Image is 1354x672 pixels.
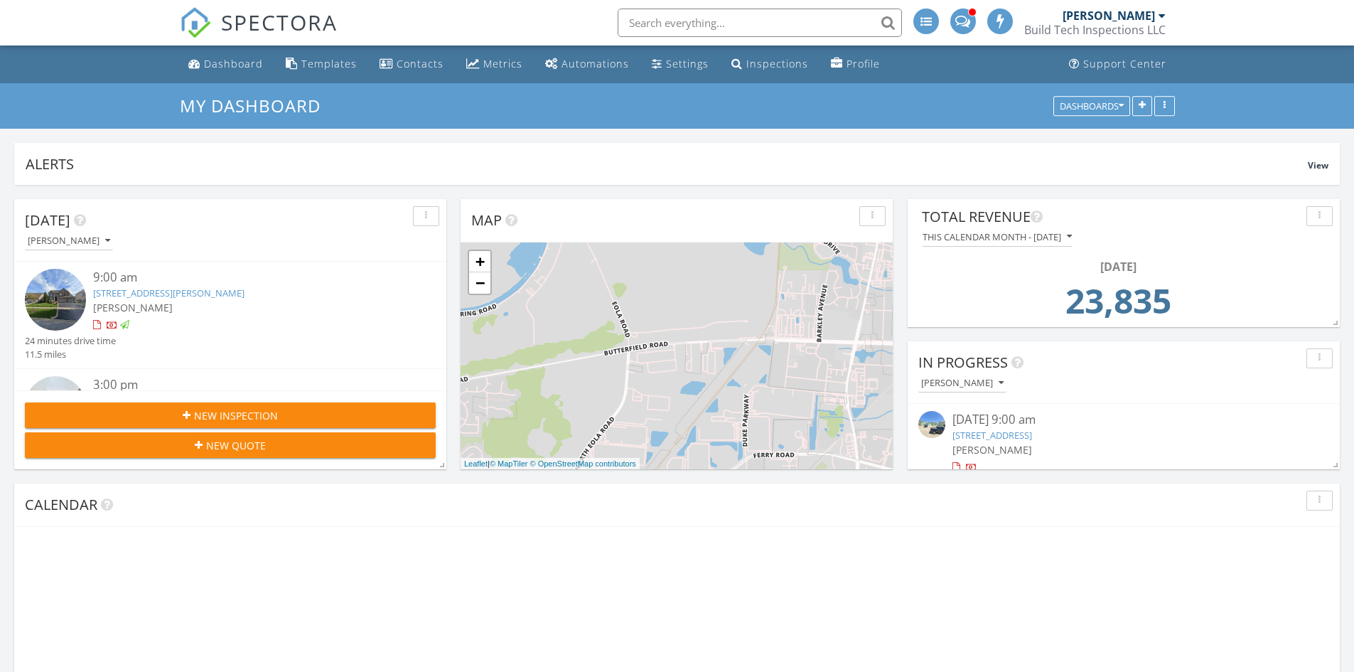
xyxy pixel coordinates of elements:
[746,57,808,70] div: Inspections
[952,443,1032,457] span: [PERSON_NAME]
[483,57,522,70] div: Metrics
[180,94,333,117] a: My Dashboard
[93,301,173,314] span: [PERSON_NAME]
[562,57,629,70] div: Automations
[469,272,490,294] a: Zoom out
[1053,96,1130,116] button: Dashboards
[194,408,278,423] span: New Inspection
[93,269,402,287] div: 9:00 am
[952,429,1032,442] a: [STREET_ADDRESS]
[646,51,714,78] a: Settings
[374,51,449,78] a: Contacts
[25,334,116,348] div: 24 minutes drive time
[666,57,709,70] div: Settings
[25,495,97,514] span: Calendar
[1063,51,1172,78] a: Support Center
[922,206,1301,228] div: Total Revenue
[1083,57,1166,70] div: Support Center
[530,459,636,468] a: © OpenStreetMap contributors
[464,459,488,468] a: Leaflet
[180,19,338,49] a: SPECTORA
[25,269,436,361] a: 9:00 am [STREET_ADDRESS][PERSON_NAME] [PERSON_NAME] 24 minutes drive time 11.5 miles
[301,57,357,70] div: Templates
[25,269,86,330] img: streetview
[25,376,436,469] a: 3:00 pm [STREET_ADDRESS] [PERSON_NAME] 22 minutes drive time 11.0 miles
[918,374,1006,393] button: [PERSON_NAME]
[952,411,1295,429] div: [DATE] 9:00 am
[1308,159,1328,171] span: View
[923,232,1072,242] div: This calendar month - [DATE]
[539,51,635,78] a: Automations (Advanced)
[926,258,1310,275] div: [DATE]
[918,353,1008,372] span: In Progress
[461,51,528,78] a: Metrics
[25,210,70,230] span: [DATE]
[183,51,269,78] a: Dashboard
[918,411,1329,474] a: [DATE] 9:00 am [STREET_ADDRESS] [PERSON_NAME]
[280,51,362,78] a: Templates
[28,236,110,246] div: [PERSON_NAME]
[618,9,902,37] input: Search everything...
[490,459,528,468] a: © MapTiler
[926,275,1310,335] td: 23835.0
[918,411,945,438] img: streetview
[93,287,245,299] a: [STREET_ADDRESS][PERSON_NAME]
[204,57,263,70] div: Dashboard
[25,432,436,458] button: New Quote
[1024,23,1166,37] div: Build Tech Inspections LLC
[26,154,1308,174] div: Alerts
[922,228,1073,247] button: This calendar month - [DATE]
[1060,101,1124,111] div: Dashboards
[25,348,116,361] div: 11.5 miles
[461,458,640,470] div: |
[25,232,113,251] button: [PERSON_NAME]
[25,376,86,437] img: streetview
[726,51,814,78] a: Inspections
[825,51,886,78] a: Company Profile
[847,57,880,70] div: Profile
[469,251,490,272] a: Zoom in
[206,438,266,453] span: New Quote
[221,7,338,37] span: SPECTORA
[921,378,1004,388] div: [PERSON_NAME]
[25,402,436,428] button: New Inspection
[180,7,211,38] img: The Best Home Inspection Software - Spectora
[93,376,402,394] div: 3:00 pm
[471,210,502,230] span: Map
[1063,9,1155,23] div: [PERSON_NAME]
[397,57,444,70] div: Contacts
